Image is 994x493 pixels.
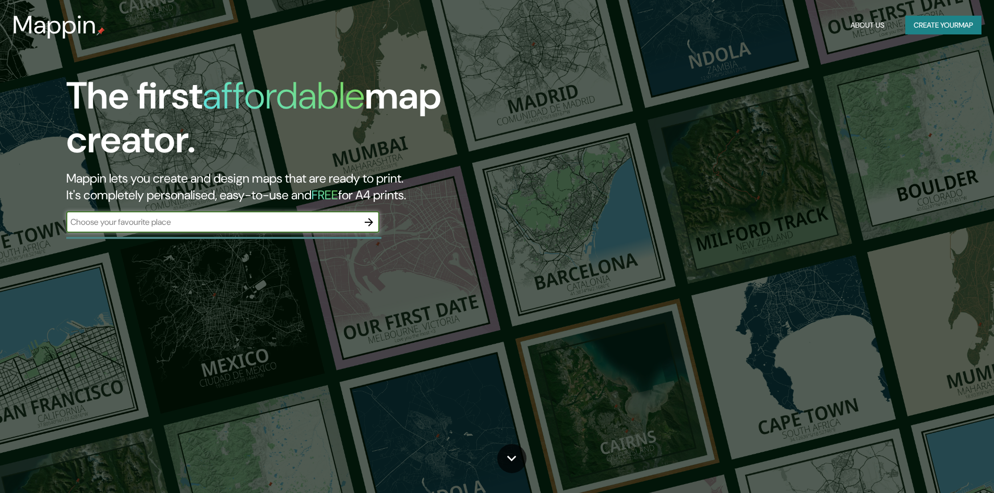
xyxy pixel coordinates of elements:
h1: The first map creator. [66,74,564,170]
button: About Us [846,16,889,35]
img: mappin-pin [97,27,105,35]
h1: affordable [202,71,365,120]
h2: Mappin lets you create and design maps that are ready to print. It's completely personalised, eas... [66,170,564,203]
button: Create yourmap [905,16,981,35]
h3: Mappin [13,10,97,40]
h5: FREE [312,187,338,203]
input: Choose your favourite place [66,216,358,228]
